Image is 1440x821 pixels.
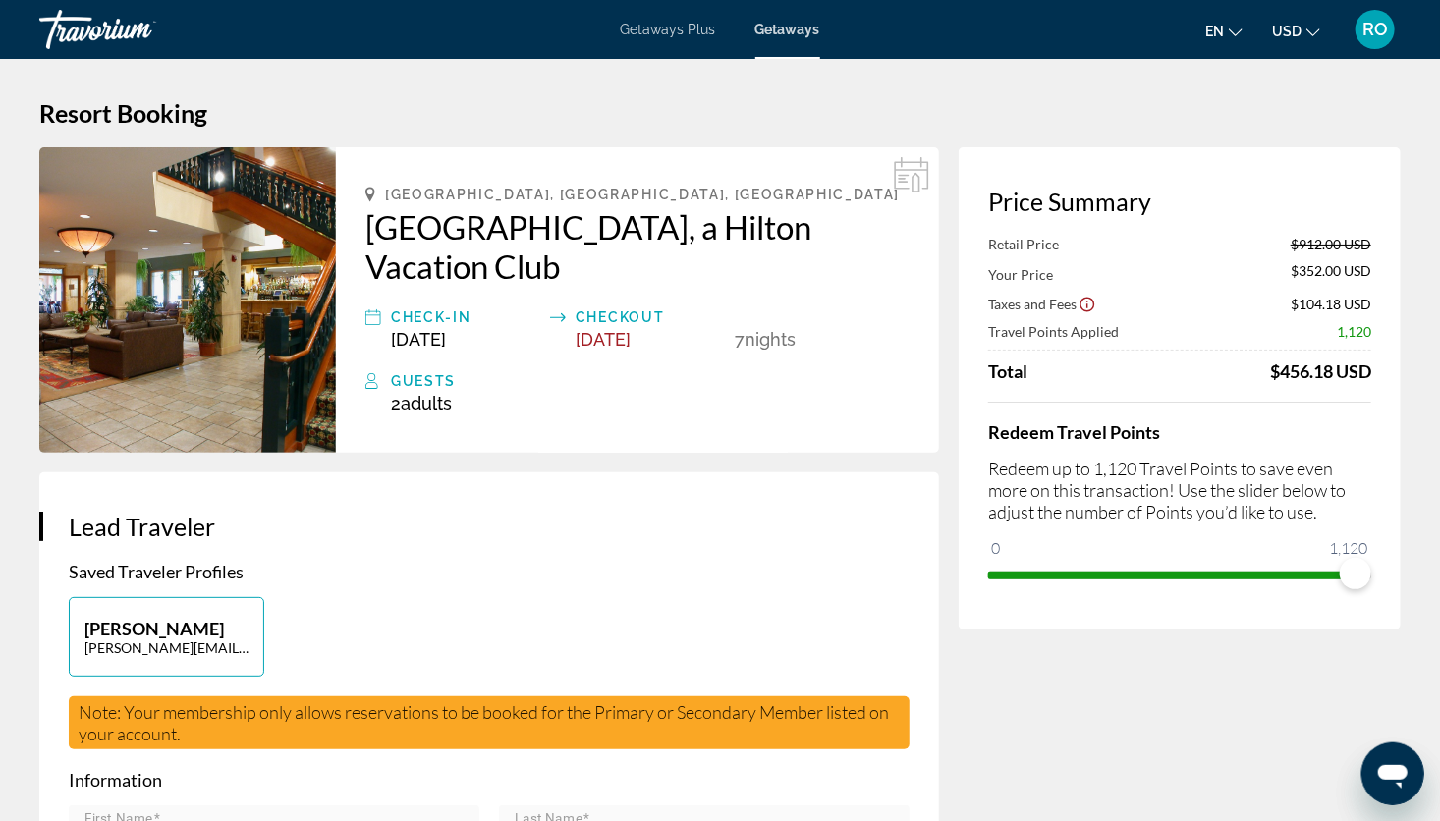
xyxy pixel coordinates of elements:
span: 2 [391,393,452,413]
a: Getaways Plus [621,22,716,37]
button: Show Taxes and Fees disclaimer [1079,295,1096,312]
span: $352.00 USD [1291,262,1371,284]
img: Lake Tahoe Resort, a Hilton Vacation Club [39,147,336,453]
a: Getaways [755,22,820,37]
span: Adults [401,393,452,413]
ngx-slider: ngx-slider [988,572,1371,575]
span: Taxes and Fees [988,296,1077,312]
button: User Menu [1350,9,1401,50]
h1: Resort Booking [39,98,1401,128]
span: [DATE] [391,329,446,350]
span: 1,120 [1326,536,1370,560]
button: Show Taxes and Fees breakdown [988,294,1096,313]
div: $456.18 USD [1270,360,1371,382]
a: [GEOGRAPHIC_DATA], a Hilton Vacation Club [365,207,910,286]
div: Check-In [391,305,540,329]
span: 1,120 [1337,323,1371,340]
span: Retail Price [988,236,1059,252]
span: [DATE] [576,329,631,350]
span: Your Price [988,266,1053,283]
span: Travel Points Applied [988,323,1119,340]
span: RO [1362,20,1388,39]
span: Total [988,360,1027,382]
span: $912.00 USD [1291,236,1371,252]
span: ngx-slider [1340,558,1371,589]
p: [PERSON_NAME][EMAIL_ADDRESS][DOMAIN_NAME] [84,639,249,656]
button: Change language [1205,17,1243,45]
span: en [1205,24,1224,39]
span: Nights [745,329,796,350]
div: Guests [391,369,910,393]
span: USD [1272,24,1302,39]
h4: Redeem Travel Points [988,421,1371,443]
p: Redeem up to 1,120 Travel Points to save even more on this transaction! Use the slider below to a... [988,458,1371,522]
p: Saved Traveler Profiles [69,561,910,582]
h3: Lead Traveler [69,512,910,541]
span: $104.18 USD [1291,296,1371,312]
button: [PERSON_NAME][PERSON_NAME][EMAIL_ADDRESS][DOMAIN_NAME] [69,597,264,677]
p: Information [69,769,910,791]
iframe: Button to launch messaging window [1361,742,1424,805]
span: 0 [988,536,1003,560]
span: Note: Your membership only allows reservations to be booked for the Primary or Secondary Member l... [79,701,889,744]
span: [GEOGRAPHIC_DATA], [GEOGRAPHIC_DATA], [GEOGRAPHIC_DATA] [385,187,900,202]
span: 7 [735,329,745,350]
button: Change currency [1272,17,1320,45]
p: [PERSON_NAME] [84,618,249,639]
div: Checkout [576,305,725,329]
h3: Price Summary [988,187,1371,216]
a: Travorium [39,4,236,55]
